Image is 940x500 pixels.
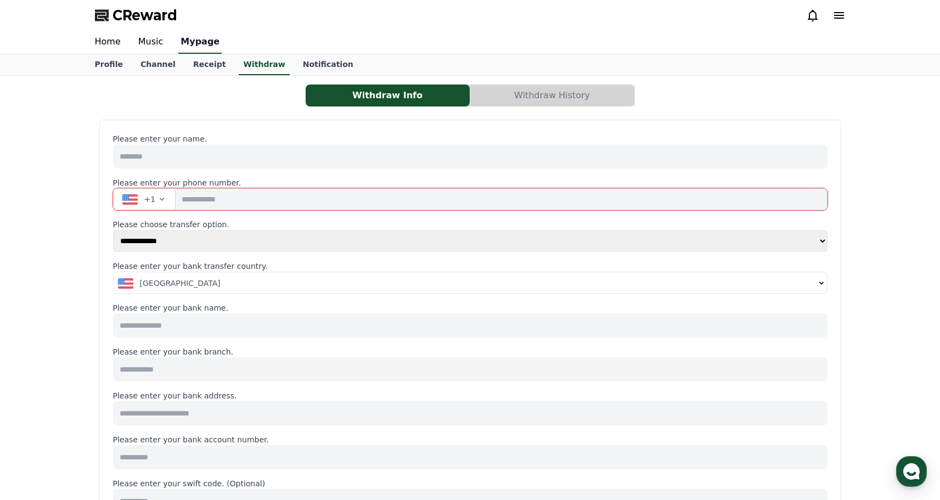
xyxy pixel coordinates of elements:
[28,364,47,373] span: Home
[144,194,156,205] span: +1
[113,434,828,445] p: Please enter your bank account number.
[132,54,184,75] a: Channel
[91,365,123,374] span: Messages
[306,85,470,106] button: Withdraw Info
[113,390,828,401] p: Please enter your bank address.
[113,478,828,489] p: Please enter your swift code. (Optional)
[470,85,635,106] a: Withdraw History
[113,261,828,272] p: Please enter your bank transfer country.
[470,85,634,106] button: Withdraw History
[86,54,132,75] a: Profile
[72,348,142,375] a: Messages
[95,7,177,24] a: CReward
[162,364,189,373] span: Settings
[294,54,362,75] a: Notification
[184,54,235,75] a: Receipt
[113,346,828,357] p: Please enter your bank branch.
[140,278,221,289] span: [GEOGRAPHIC_DATA]
[178,31,222,54] a: Mypage
[239,54,289,75] a: Withdraw
[142,348,211,375] a: Settings
[112,7,177,24] span: CReward
[3,348,72,375] a: Home
[113,302,828,313] p: Please enter your bank name.
[113,133,828,144] p: Please enter your name.
[113,219,828,230] p: Please choose transfer option.
[86,31,130,54] a: Home
[113,177,828,188] p: Please enter your phone number.
[130,31,172,54] a: Music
